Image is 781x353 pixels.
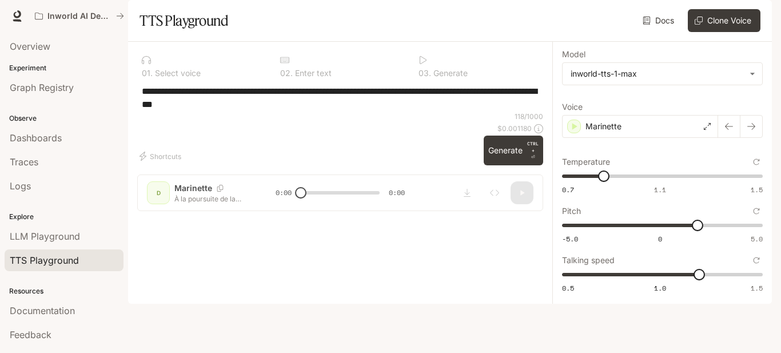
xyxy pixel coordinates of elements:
[751,185,763,195] span: 1.5
[280,69,293,77] p: 0 2 .
[585,121,621,132] p: Marinette
[750,205,763,217] button: Reset to default
[750,156,763,168] button: Reset to default
[571,68,744,80] div: inworld-tts-1-max
[527,140,539,161] p: ⏎
[419,69,431,77] p: 0 3 .
[562,185,574,195] span: 0.7
[484,136,543,165] button: GenerateCTRL +⏎
[640,9,679,32] a: Docs
[658,234,662,244] span: 0
[137,147,186,165] button: Shortcuts
[562,207,581,215] p: Pitch
[527,140,539,154] p: CTRL +
[293,69,332,77] p: Enter text
[562,50,585,58] p: Model
[688,9,760,32] button: Clone Voice
[47,11,111,21] p: Inworld AI Demos
[431,69,468,77] p: Generate
[515,112,543,121] p: 118 / 1000
[153,69,201,77] p: Select voice
[30,5,129,27] button: All workspaces
[751,283,763,293] span: 1.5
[563,63,762,85] div: inworld-tts-1-max
[562,234,578,244] span: -5.0
[140,9,228,32] h1: TTS Playground
[654,185,666,195] span: 1.1
[562,158,610,166] p: Temperature
[562,103,583,111] p: Voice
[562,256,615,264] p: Talking speed
[654,283,666,293] span: 1.0
[750,254,763,267] button: Reset to default
[562,283,574,293] span: 0.5
[142,69,153,77] p: 0 1 .
[497,124,532,133] p: $ 0.001180
[751,234,763,244] span: 5.0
